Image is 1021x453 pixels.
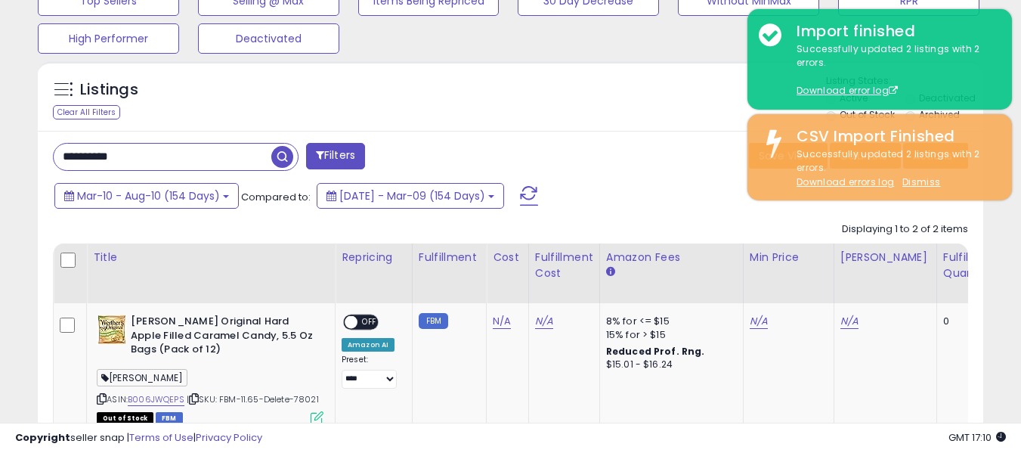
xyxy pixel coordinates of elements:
a: Download error log [797,84,898,97]
span: [DATE] - Mar-09 (154 Days) [339,188,485,203]
span: Compared to: [241,190,311,204]
strong: Copyright [15,430,70,445]
button: High Performer [38,23,179,54]
div: $15.01 - $16.24 [606,358,732,371]
button: Filters [306,143,365,169]
div: 8% for <= $15 [606,315,732,328]
span: [PERSON_NAME] [97,369,187,386]
div: ASIN: [97,315,323,423]
div: 0 [943,315,990,328]
div: Amazon AI [342,338,394,352]
small: Amazon Fees. [606,265,615,279]
button: Mar-10 - Aug-10 (154 Days) [54,183,239,209]
a: Privacy Policy [196,430,262,445]
div: Min Price [750,250,828,265]
button: Deactivated [198,23,339,54]
span: Mar-10 - Aug-10 (154 Days) [77,188,220,203]
a: Download errors log [797,175,894,188]
b: Reduced Prof. Rng. [606,345,705,358]
a: N/A [493,314,511,329]
button: [DATE] - Mar-09 (154 Days) [317,183,504,209]
div: Successfully updated 2 listings with 2 errors. [785,42,1001,98]
div: [PERSON_NAME] [840,250,930,265]
a: N/A [840,314,859,329]
div: Title [93,250,329,265]
span: | SKU: FBM-11.65-Delete-78021 [187,393,319,405]
div: 15% for > $15 [606,328,732,342]
div: Successfully updated 2 listings with 2 errors. [785,147,1001,190]
img: 514d8eaywML._SL40_.jpg [97,315,127,345]
div: Import finished [785,20,1001,42]
div: Preset: [342,355,401,389]
u: Dismiss [902,175,940,188]
div: Fulfillment [419,250,480,265]
a: N/A [750,314,768,329]
span: OFF [357,316,382,329]
div: Fulfillment Cost [535,250,593,281]
small: FBM [419,313,448,329]
span: 2025-08-11 17:10 GMT [948,430,1006,445]
a: B006JWQEPS [128,393,184,406]
div: Cost [493,250,522,265]
div: Amazon Fees [606,250,737,265]
div: seller snap | | [15,431,262,445]
div: Clear All Filters [53,105,120,119]
b: [PERSON_NAME] Original Hard Apple Filled Caramel Candy, 5.5 Oz Bags (Pack of 12) [131,315,314,361]
div: Fulfillable Quantity [943,250,995,281]
a: N/A [535,314,553,329]
a: Terms of Use [129,430,193,445]
div: Repricing [342,250,406,265]
div: CSV Import Finished [785,126,1001,147]
h5: Listings [80,79,138,101]
div: Displaying 1 to 2 of 2 items [842,222,968,237]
